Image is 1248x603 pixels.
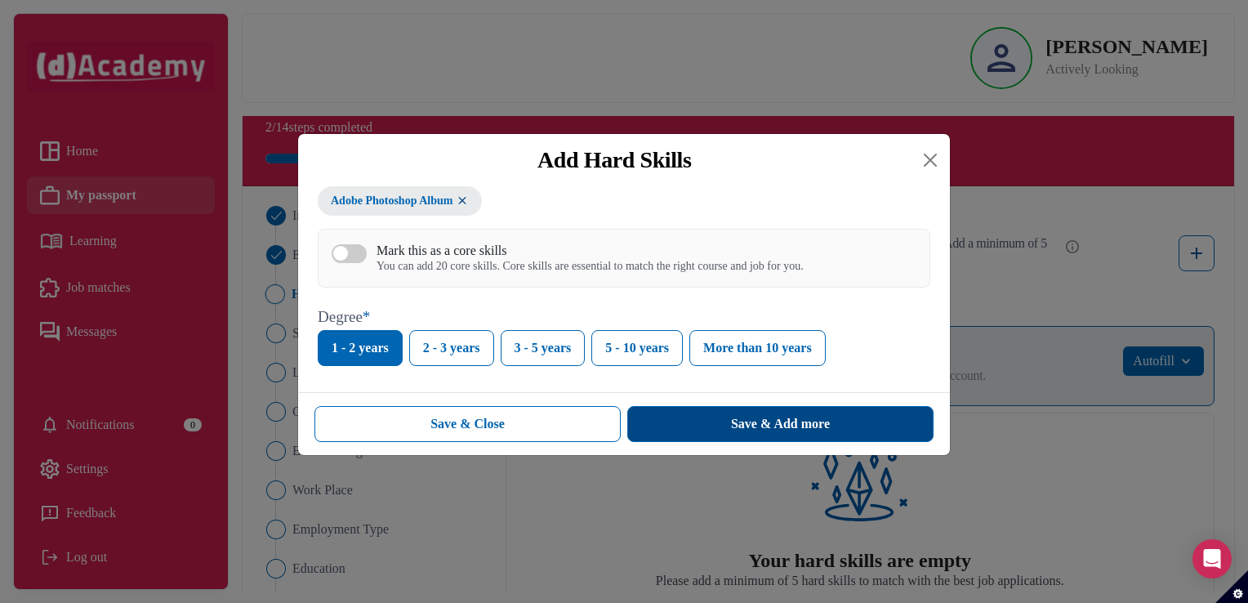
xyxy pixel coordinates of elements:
button: Close [917,147,943,173]
button: Save & Add more [627,406,934,442]
div: Mark this as a core skills [377,243,804,258]
img: x [456,194,469,208]
div: Open Intercom Messenger [1192,539,1232,578]
button: Set cookie preferences [1215,570,1248,603]
button: Adobe Photoshop Album [318,186,482,216]
button: Mark this as a core skillsYou can add 20 core skills. Core skills are essential to match the righ... [332,244,367,263]
div: Save & Close [430,414,505,434]
div: Add Hard Skills [311,147,917,173]
button: 3 - 5 years [501,330,586,366]
div: You can add 20 core skills. Core skills are essential to match the right course and job for you. [377,260,804,274]
button: Save & Close [314,406,621,442]
div: Save & Add more [731,414,830,434]
button: More than 10 years [689,330,826,366]
button: 1 - 2 years [318,330,403,366]
button: 5 - 10 years [591,330,683,366]
span: Adobe Photoshop Album [331,192,452,209]
button: 2 - 3 years [409,330,494,366]
p: Degree [318,307,930,327]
